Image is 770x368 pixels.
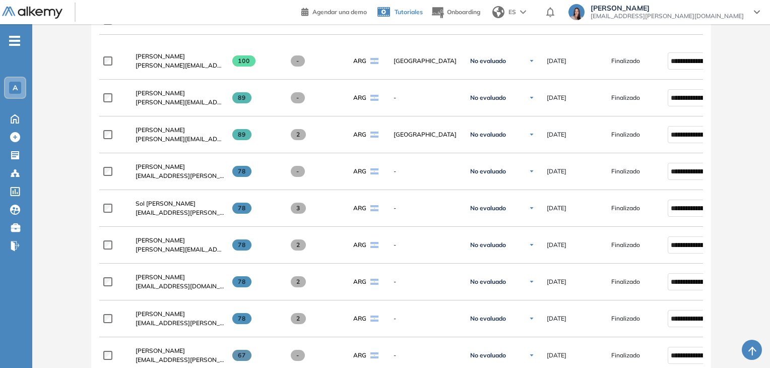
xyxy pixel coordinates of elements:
span: Finalizado [611,93,640,102]
span: [EMAIL_ADDRESS][DOMAIN_NAME] [136,282,224,291]
img: world [492,6,504,18]
span: - [291,55,305,67]
span: Agendar una demo [312,8,367,16]
img: Ícono de flecha [529,242,535,248]
span: ARG [353,240,366,250]
img: ARG [370,352,378,358]
span: 2 [291,129,306,140]
a: [PERSON_NAME] [136,310,224,319]
img: ARG [370,168,378,174]
span: Tutoriales [395,8,423,16]
span: - [291,92,305,103]
span: No evaluado [470,131,506,139]
span: [DATE] [547,351,566,360]
span: Finalizado [611,204,640,213]
span: Finalizado [611,167,640,176]
button: Onboarding [431,2,480,23]
span: - [291,350,305,361]
span: ES [508,8,516,17]
span: No evaluado [470,204,506,212]
span: No evaluado [470,278,506,286]
span: No evaluado [470,57,506,65]
span: 67 [232,350,252,361]
span: ARG [353,56,366,66]
span: Onboarding [447,8,480,16]
span: Finalizado [611,130,640,139]
span: [PERSON_NAME] [136,273,185,281]
span: [DATE] [547,314,566,323]
span: [PERSON_NAME] [136,236,185,244]
span: - [394,277,458,286]
iframe: Chat Widget [589,252,770,368]
img: ARG [370,242,378,248]
span: [DATE] [547,56,566,66]
span: 78 [232,166,252,177]
span: [DATE] [547,277,566,286]
span: ARG [353,351,366,360]
img: Ícono de flecha [529,132,535,138]
span: [GEOGRAPHIC_DATA] [394,130,458,139]
span: ARG [353,167,366,176]
span: 2 [291,276,306,287]
span: [EMAIL_ADDRESS][PERSON_NAME][DOMAIN_NAME] [591,12,744,20]
span: [EMAIL_ADDRESS][PERSON_NAME][DOMAIN_NAME] [136,319,224,328]
span: 2 [291,239,306,251]
span: ARG [353,204,366,213]
img: Ícono de flecha [529,168,535,174]
span: [PERSON_NAME][EMAIL_ADDRESS][DOMAIN_NAME] [136,61,224,70]
img: ARG [370,205,378,211]
span: [PERSON_NAME] [136,163,185,170]
img: Ícono de flecha [529,352,535,358]
img: ARG [370,316,378,322]
img: arrow [520,10,526,14]
span: Finalizado [611,240,640,250]
span: - [394,167,458,176]
span: ARG [353,314,366,323]
a: Sol [PERSON_NAME] [136,199,224,208]
span: [PERSON_NAME] [591,4,744,12]
span: 89 [232,92,252,103]
span: - [394,93,458,102]
span: [DATE] [547,130,566,139]
span: 89 [232,129,252,140]
span: [PERSON_NAME] [136,347,185,354]
span: 100 [232,55,256,67]
span: A [13,84,18,92]
span: [PERSON_NAME] [136,52,185,60]
a: Agendar una demo [301,5,367,17]
img: Logo [2,7,62,19]
span: ARG [353,130,366,139]
a: [PERSON_NAME] [136,89,224,98]
span: [PERSON_NAME][EMAIL_ADDRESS][PERSON_NAME][DOMAIN_NAME] [136,245,224,254]
div: Widget de chat [589,252,770,368]
span: - [394,204,458,213]
span: No evaluado [470,94,506,102]
span: [PERSON_NAME] [136,126,185,134]
span: - [394,240,458,250]
span: [DATE] [547,93,566,102]
span: 78 [232,276,252,287]
img: ARG [370,132,378,138]
span: 3 [291,203,306,214]
img: Ícono de flecha [529,205,535,211]
span: No evaluado [470,167,506,175]
span: [DATE] [547,167,566,176]
span: 78 [232,313,252,324]
span: No evaluado [470,351,506,359]
a: [PERSON_NAME] [136,236,224,245]
a: [PERSON_NAME] [136,162,224,171]
span: - [394,314,458,323]
a: [PERSON_NAME] [136,52,224,61]
img: ARG [370,58,378,64]
span: 2 [291,313,306,324]
span: [PERSON_NAME][EMAIL_ADDRESS][PERSON_NAME][DOMAIN_NAME] [136,98,224,107]
span: [DATE] [547,240,566,250]
span: Finalizado [611,56,640,66]
span: [EMAIL_ADDRESS][PERSON_NAME][DOMAIN_NAME] [136,171,224,180]
a: [PERSON_NAME] [136,126,224,135]
span: [PERSON_NAME] [136,310,185,318]
span: [PERSON_NAME][EMAIL_ADDRESS][PERSON_NAME][DOMAIN_NAME] [136,135,224,144]
span: 78 [232,239,252,251]
span: - [291,166,305,177]
span: 78 [232,203,252,214]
